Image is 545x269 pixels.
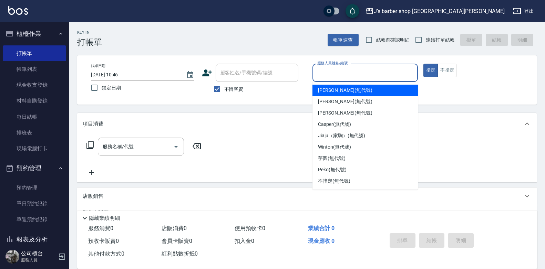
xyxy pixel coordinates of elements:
[318,189,350,196] span: Edison (無代號)
[318,132,365,139] span: Jiaju（家駒） (無代號)
[89,215,120,222] p: 隱藏業績明細
[3,196,66,212] a: 單日預約紀錄
[376,36,410,44] span: 結帳前確認明細
[318,177,350,185] span: 不指定 (無代號)
[3,77,66,93] a: 現金收支登錄
[363,4,507,18] button: J’s barber shop [GEOGRAPHIC_DATA][PERSON_NAME]
[88,238,119,244] span: 預收卡販賣 0
[3,212,66,227] a: 單週預約紀錄
[3,125,66,141] a: 排班表
[182,67,198,83] button: Choose date, selected date is 2025-09-16
[3,141,66,157] a: 現場電腦打卡
[88,225,113,232] span: 服務消費 0
[91,69,179,80] input: YYYY/MM/DD hh:mm
[6,250,19,263] img: Person
[346,4,359,18] button: save
[83,193,103,200] p: 店販銷售
[318,87,372,94] span: [PERSON_NAME] (無代號)
[235,238,254,244] span: 扣入金 0
[3,109,66,125] a: 每日結帳
[3,180,66,196] a: 預約管理
[426,36,455,44] span: 連續打單結帳
[318,109,372,117] span: [PERSON_NAME] (無代號)
[21,257,56,263] p: 服務人員
[77,30,102,35] h2: Key In
[3,159,66,177] button: 預約管理
[77,113,537,135] div: 項目消費
[162,225,187,232] span: 店販消費 0
[77,204,537,221] div: 預收卡販賣
[162,250,198,257] span: 紅利點數折抵 0
[102,84,121,92] span: 鎖定日期
[318,166,347,173] span: Peko (無代號)
[88,250,124,257] span: 其他付款方式 0
[318,143,351,151] span: Winton (無代號)
[3,230,66,248] button: 報表及分析
[374,7,505,15] div: J’s barber shop [GEOGRAPHIC_DATA][PERSON_NAME]
[308,238,335,244] span: 現金應收 0
[438,64,457,77] button: 不指定
[318,98,372,105] span: [PERSON_NAME] (無代號)
[317,61,348,66] label: 服務人員姓名/編號
[171,141,182,152] button: Open
[235,225,265,232] span: 使用預收卡 0
[3,61,66,77] a: 帳單列表
[77,188,537,204] div: 店販銷售
[308,225,335,232] span: 業績合計 0
[510,5,537,18] button: 登出
[162,238,192,244] span: 會員卡販賣 0
[3,93,66,109] a: 材料自購登錄
[224,86,244,93] span: 不留客資
[91,63,105,68] label: 帳單日期
[8,6,28,15] img: Logo
[83,209,109,216] p: 預收卡販賣
[3,45,66,61] a: 打帳單
[77,37,102,47] h3: 打帳單
[423,64,438,77] button: 指定
[83,120,103,128] p: 項目消費
[21,250,56,257] h5: 公司櫃台
[3,25,66,43] button: 櫃檯作業
[328,34,359,46] button: 帳單速查
[318,155,346,162] span: 芋圓 (無代號)
[318,121,351,128] span: Casper (無代號)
